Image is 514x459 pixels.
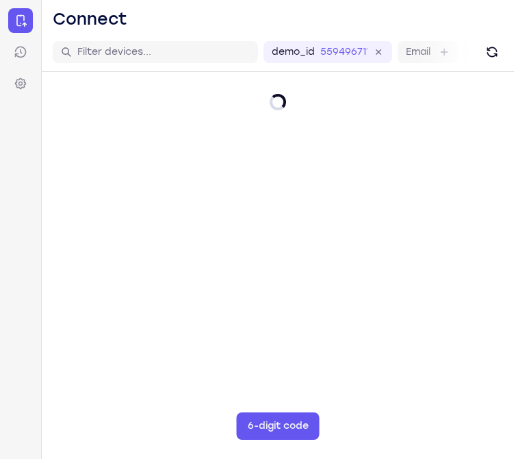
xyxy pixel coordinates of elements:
button: 6-digit code [237,412,320,440]
a: Settings [8,71,33,96]
label: Email [406,45,431,59]
h1: Connect [53,8,127,30]
a: Connect [8,8,33,33]
a: Sessions [8,40,33,64]
input: Filter devices... [77,45,250,59]
label: demo_id [272,45,315,59]
button: Refresh [481,41,503,63]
